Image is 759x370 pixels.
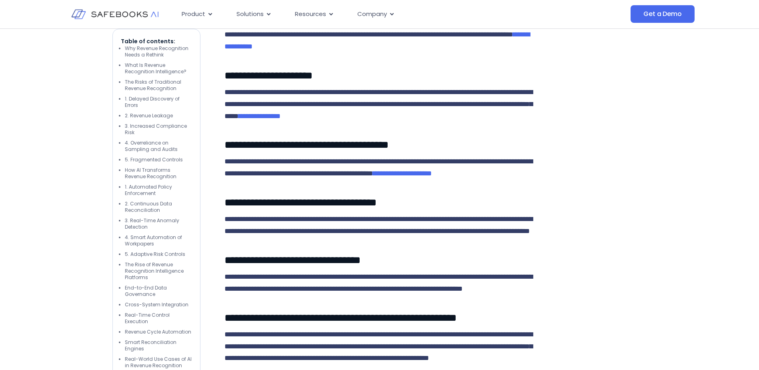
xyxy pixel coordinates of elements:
[125,140,192,153] li: 4. Overreliance on Sampling and Audits
[236,10,264,19] span: Solutions
[125,201,192,213] li: 2. Continuous Data Reconciliation
[125,234,192,247] li: 4. Smart Automation of Workpapers
[125,339,192,352] li: Smart Reconciliation Engines
[125,302,192,308] li: Cross-System Integration
[357,10,387,19] span: Company
[125,123,192,136] li: 3. Increased Compliance Risk
[125,79,192,92] li: The Risks of Traditional Revenue Recognition
[175,6,551,22] nav: Menu
[125,96,192,109] li: 1. Delayed Discovery of Errors
[125,217,192,230] li: 3. Real-Time Anomaly Detection
[175,6,551,22] div: Menu Toggle
[125,62,192,75] li: What Is Revenue Recognition Intelligence?
[125,251,192,257] li: 5. Adaptive Risk Controls
[125,261,192,281] li: The Rise of Revenue Recognition Intelligence Platforms
[125,285,192,298] li: End-to-End Data Governance
[125,45,192,58] li: Why Revenue Recognition Needs a Rethink
[295,10,326,19] span: Resources
[182,10,205,19] span: Product
[125,113,192,119] li: 2. Revenue Leakage
[125,329,192,335] li: Revenue Cycle Automation
[121,37,192,45] p: Table of contents:
[125,356,192,369] li: Real-World Use Cases of AI in Revenue Recognition
[125,184,192,197] li: 1. Automated Policy Enforcement
[643,10,681,18] span: Get a Demo
[125,157,192,163] li: 5. Fragmented Controls
[125,312,192,325] li: Real-Time Control Execution
[125,167,192,180] li: How AI Transforms Revenue Recognition
[631,5,694,23] a: Get a Demo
